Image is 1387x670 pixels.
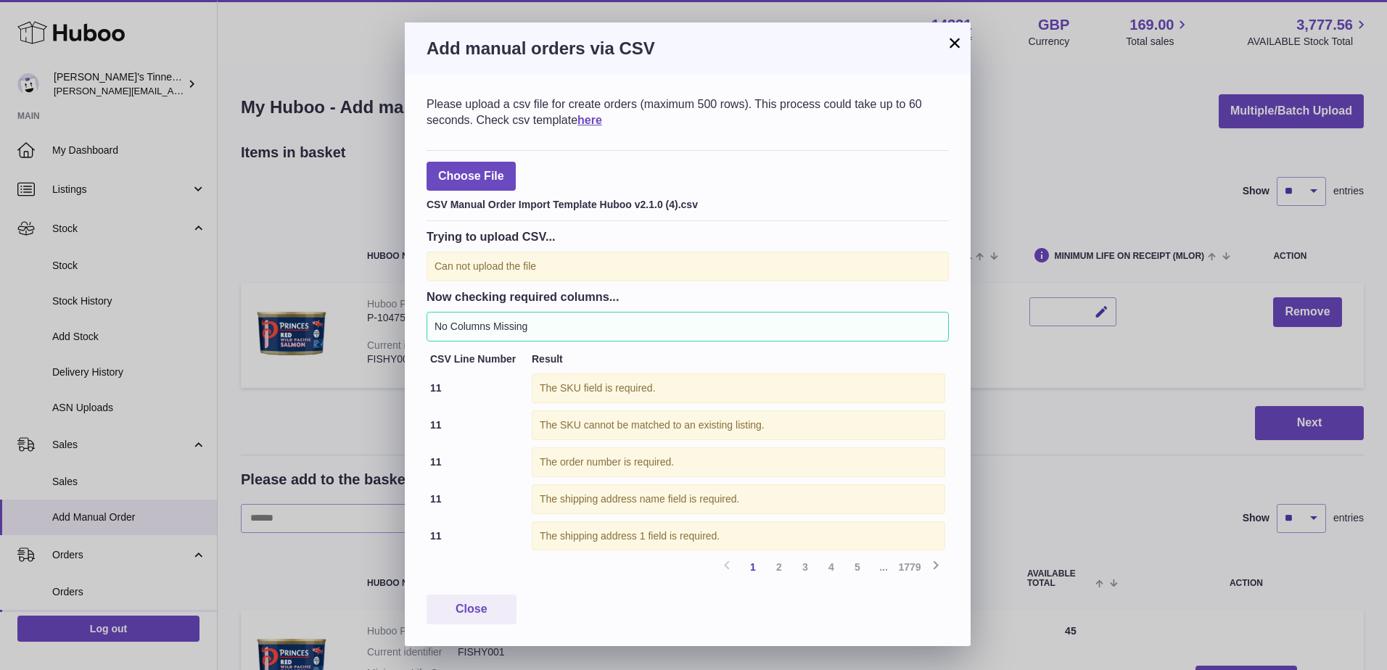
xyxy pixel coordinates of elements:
button: × [946,34,963,51]
strong: 11 [430,530,442,542]
button: Close [427,595,516,624]
h3: Now checking required columns... [427,289,949,305]
th: Result [528,349,949,370]
th: CSV Line Number [427,349,528,370]
a: 1779 [897,554,923,580]
div: The SKU field is required. [532,373,945,403]
div: Can not upload the file [427,252,949,281]
a: 1 [740,554,766,580]
h3: Trying to upload CSV... [427,228,949,244]
h3: Add manual orders via CSV [427,37,949,60]
strong: 11 [430,493,442,505]
div: No Columns Missing [427,312,949,342]
span: Close [456,603,487,615]
span: Choose File [427,162,516,191]
span: ... [871,554,897,580]
div: The SKU cannot be matched to an existing listing. [532,410,945,440]
div: CSV Manual Order Import Template Huboo v2.1.0 (4).csv [427,194,949,212]
div: The shipping address 1 field is required. [532,521,945,551]
a: 5 [844,554,871,580]
strong: 11 [430,382,442,394]
strong: 11 [430,419,442,431]
a: here [577,114,602,126]
a: 4 [818,554,844,580]
a: 3 [792,554,818,580]
div: The order number is required. [532,447,945,477]
div: The shipping address name field is required. [532,484,945,514]
div: Please upload a csv file for create orders (maximum 500 rows). This process could take up to 60 s... [427,96,949,128]
a: 2 [766,554,792,580]
strong: 11 [430,456,442,468]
